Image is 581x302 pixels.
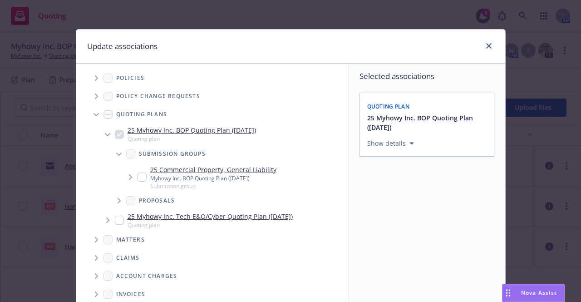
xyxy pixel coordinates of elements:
span: Claims [116,255,140,261]
span: Selected associations [359,71,494,82]
span: Quoting plan [367,103,410,110]
span: Submission groups [139,151,206,157]
span: Policy change requests [116,94,200,99]
a: close [483,40,494,51]
h1: Update associations [87,40,158,52]
div: Myhowy Inc. BOP Quoting Plan ([DATE]) [150,174,276,182]
button: Show details [364,138,418,149]
button: 25 Myhowy Inc. BOP Quoting Plan ([DATE]) [367,113,488,132]
a: 25 Myhowy Inc. Tech E&O/Cyber Quoting Plan ([DATE]) [128,212,293,221]
span: Nova Assist [521,289,557,297]
span: Proposals [139,198,175,203]
button: Nova Assist [502,284,565,302]
a: 25 Commercial Property, General Liability [150,165,276,174]
span: Policies [116,75,145,81]
div: Drag to move [502,284,514,302]
span: Matters [116,237,145,243]
span: Invoices [116,292,146,297]
span: Quoting plan [128,221,293,229]
span: Account charges [116,273,177,279]
span: Submission group [150,182,276,190]
span: Quoting plans [116,112,167,117]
